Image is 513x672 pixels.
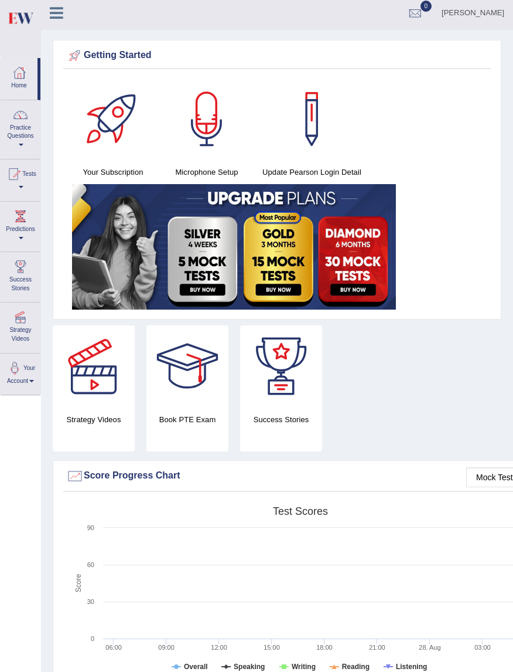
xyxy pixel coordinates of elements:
text: 30 [87,598,94,605]
a: Success Stories [1,252,40,298]
text: 18:00 [316,644,333,651]
a: Your Account [1,354,40,392]
h4: Strategy Videos [53,413,135,426]
tspan: Reading [342,663,370,671]
tspan: Writing [292,663,316,671]
tspan: Listening [396,663,427,671]
tspan: Overall [184,663,208,671]
h4: Book PTE Exam [146,413,228,426]
text: 60 [87,561,94,568]
a: Practice Questions [1,100,40,155]
tspan: Test scores [273,505,328,517]
span: 0 [420,1,432,12]
tspan: 28. Aug [419,644,440,651]
tspan: Speaking [234,663,265,671]
text: 21:00 [369,644,385,651]
h4: Your Subscription [72,166,154,178]
text: 0 [91,635,94,642]
a: Tests [1,159,40,198]
img: small5.jpg [72,184,396,310]
h4: Success Stories [240,413,322,426]
tspan: Score [74,574,83,593]
text: 06:00 [105,644,122,651]
h4: Update Pearson Login Detail [259,166,364,178]
text: 15:00 [264,644,280,651]
a: Predictions [1,202,40,248]
text: 09:00 [158,644,175,651]
h4: Microphone Setup [166,166,248,178]
text: 12:00 [211,644,227,651]
text: 90 [87,524,94,531]
text: 03:00 [474,644,491,651]
a: Home [1,58,37,96]
div: Getting Started [66,47,488,65]
a: Strategy Videos [1,303,40,349]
